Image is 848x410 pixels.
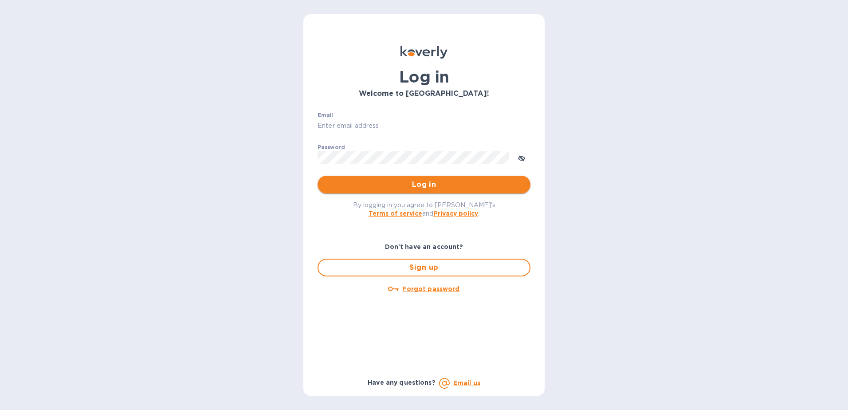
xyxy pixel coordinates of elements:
[318,176,530,193] button: Log in
[368,379,436,386] b: Have any questions?
[400,46,448,59] img: Koverly
[369,210,422,217] a: Terms of service
[318,67,530,86] h1: Log in
[433,210,478,217] a: Privacy policy
[326,262,522,273] span: Sign up
[318,145,345,150] label: Password
[318,119,530,133] input: Enter email address
[325,179,523,190] span: Log in
[453,379,480,386] a: Email us
[318,113,333,118] label: Email
[402,285,459,292] u: Forgot password
[353,201,495,217] span: By logging in you agree to [PERSON_NAME]'s and .
[513,149,530,166] button: toggle password visibility
[318,259,530,276] button: Sign up
[318,90,530,98] h3: Welcome to [GEOGRAPHIC_DATA]!
[385,243,463,250] b: Don't have an account?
